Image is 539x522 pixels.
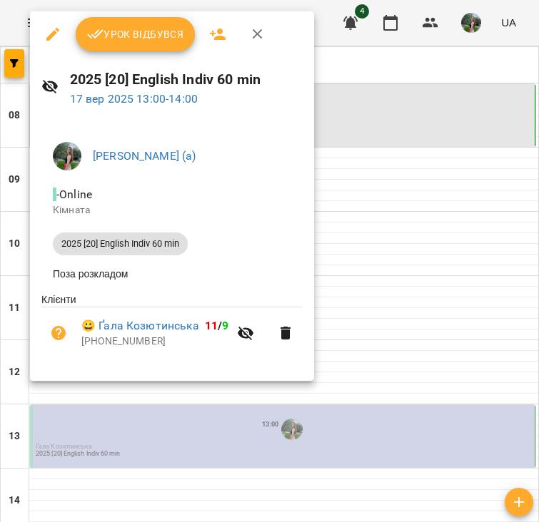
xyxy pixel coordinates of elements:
[41,292,303,364] ul: Клієнти
[41,261,303,287] li: Поза розкладом
[53,237,188,250] span: 2025 [20] English Indiv 60 min
[93,149,196,163] a: [PERSON_NAME] (а)
[70,68,303,91] h6: 2025 [20] English Indiv 60 min
[70,92,198,106] a: 17 вер 2025 13:00-14:00
[76,17,196,51] button: Урок відбувся
[53,203,291,217] p: Кімната
[222,319,228,332] span: 9
[205,319,218,332] span: 11
[87,26,184,43] span: Урок відбувся
[81,334,228,349] p: [PHONE_NUMBER]
[205,319,229,332] b: /
[53,188,95,201] span: - Online
[81,317,199,334] a: 😀 Ґала Козютинська
[41,316,76,350] button: Візит ще не сплачено. Додати оплату?
[53,142,81,170] img: c0e52ca214e23f1dcb7d1c5ba6b1c1a3.jpeg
